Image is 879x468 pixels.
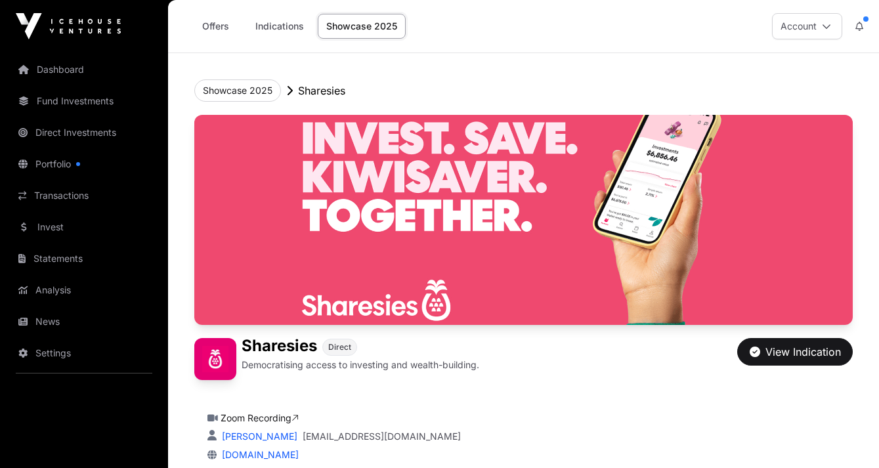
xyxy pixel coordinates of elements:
[11,213,158,242] a: Invest
[194,115,853,325] img: Sharesies
[750,344,841,360] div: View Indication
[11,276,158,305] a: Analysis
[813,405,879,468] iframe: Chat Widget
[11,87,158,116] a: Fund Investments
[303,430,461,443] a: [EMAIL_ADDRESS][DOMAIN_NAME]
[298,83,345,98] p: Sharesies
[16,13,121,39] img: Icehouse Ventures Logo
[194,338,236,380] img: Sharesies
[189,14,242,39] a: Offers
[737,351,853,364] a: View Indication
[242,358,479,372] p: Democratising access to investing and wealth-building.
[194,79,281,102] button: Showcase 2025
[11,307,158,336] a: News
[11,55,158,84] a: Dashboard
[328,342,351,352] span: Direct
[11,181,158,210] a: Transactions
[772,13,842,39] button: Account
[219,431,297,442] a: [PERSON_NAME]
[11,118,158,147] a: Direct Investments
[737,338,853,366] button: View Indication
[242,338,317,356] h1: Sharesies
[11,150,158,179] a: Portfolio
[247,14,312,39] a: Indications
[217,449,299,460] a: [DOMAIN_NAME]
[11,244,158,273] a: Statements
[221,412,299,423] a: Zoom Recording
[11,339,158,368] a: Settings
[318,14,406,39] a: Showcase 2025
